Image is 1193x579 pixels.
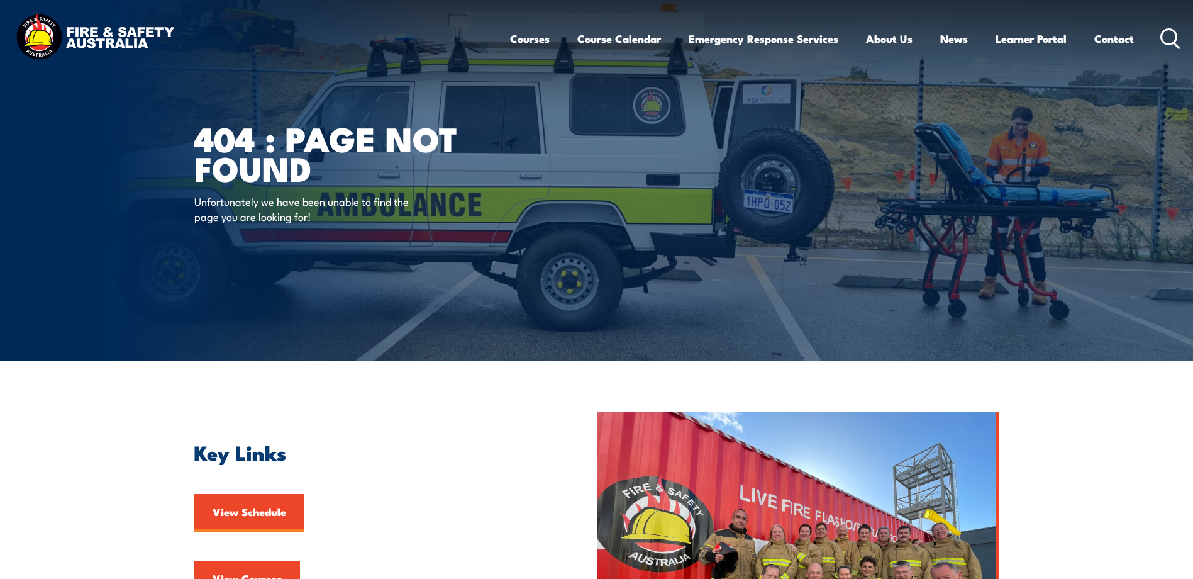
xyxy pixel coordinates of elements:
[689,22,838,55] a: Emergency Response Services
[866,22,913,55] a: About Us
[577,22,661,55] a: Course Calendar
[194,123,505,182] h1: 404 : Page Not Found
[194,194,424,223] p: Unfortunately we have been unable to find the page you are looking for!
[510,22,550,55] a: Courses
[1094,22,1134,55] a: Contact
[194,443,539,461] h2: Key Links
[996,22,1067,55] a: Learner Portal
[194,494,304,532] a: View Schedule
[940,22,968,55] a: News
